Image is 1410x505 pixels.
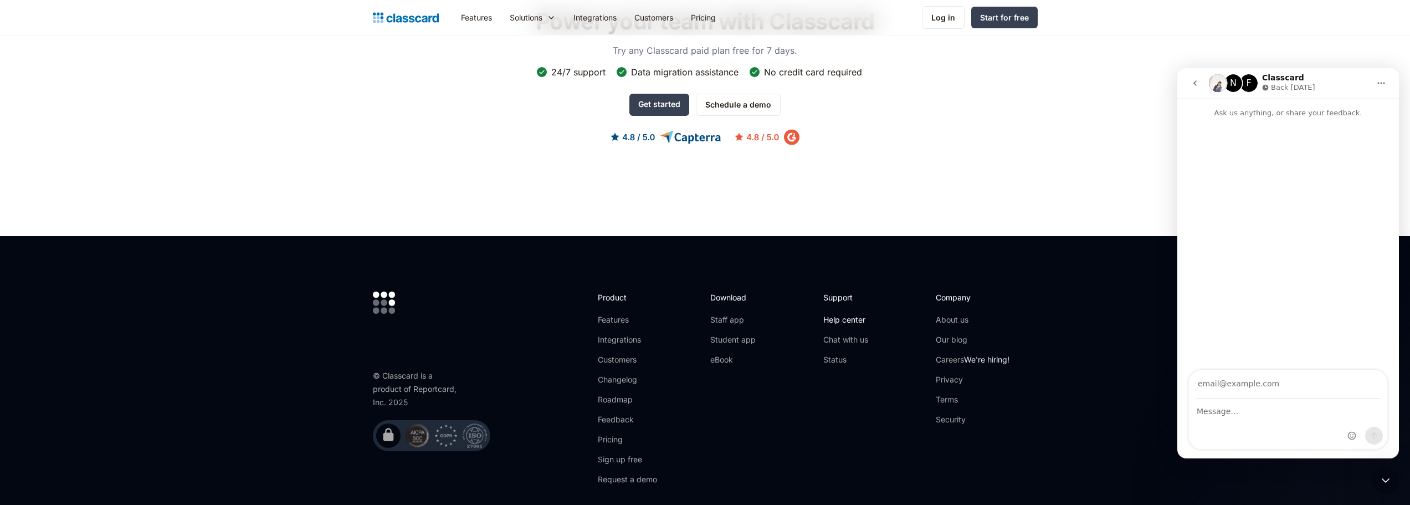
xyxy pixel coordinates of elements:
[598,394,657,405] a: Roadmap
[936,374,1009,385] a: Privacy
[931,12,955,23] div: Log in
[598,292,657,303] h2: Product
[598,474,657,485] a: Request a demo
[710,314,756,325] a: Staff app
[598,414,657,425] a: Feedback
[823,334,868,345] a: Chat with us
[598,334,657,345] a: Integrations
[936,354,1009,365] a: CareersWe're hiring!
[980,12,1029,23] div: Start for free
[936,414,1009,425] a: Security
[936,334,1009,345] a: Our blog
[823,292,868,303] h2: Support
[936,292,1009,303] h2: Company
[936,314,1009,325] a: About us
[373,10,439,25] a: home
[565,5,625,30] a: Integrations
[682,5,725,30] a: Pricing
[594,44,816,57] p: Try any Classcard paid plan free for 7 days.
[598,434,657,445] a: Pricing
[551,66,606,78] div: 24/7 support
[823,354,868,365] a: Status
[598,314,657,325] a: Features
[452,5,501,30] a: Features
[710,334,756,345] a: Student app
[629,94,689,116] a: Get started
[631,66,739,78] div: Data migration assistance
[823,314,868,325] a: Help center
[964,355,1009,364] span: We're hiring!
[598,454,657,465] a: Sign up free
[1372,467,1399,494] iframe: Intercom live chat
[510,12,542,23] div: Solutions
[1177,68,1399,458] iframe: To enrich screen reader interactions, please activate Accessibility in Grammarly extension settings
[501,5,565,30] div: Solutions
[710,354,756,365] a: eBook
[373,369,462,409] div: © Classcard is a product of Reportcard, Inc. 2025
[710,292,756,303] h2: Download
[936,394,1009,405] a: Terms
[696,94,781,116] a: Schedule a demo
[922,6,965,29] a: Log in
[598,374,657,385] a: Changelog
[625,5,682,30] a: Customers
[971,7,1038,28] a: Start for free
[598,354,657,365] a: Customers
[764,66,862,78] div: No credit card required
